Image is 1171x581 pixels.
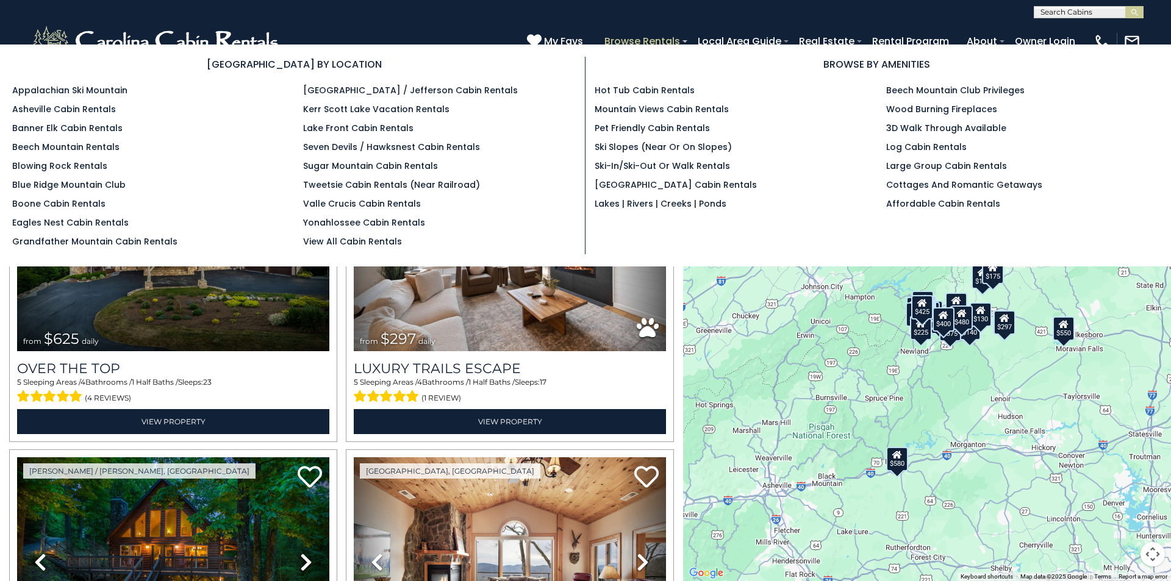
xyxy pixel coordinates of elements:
[595,122,710,134] a: Pet Friendly Cabin Rentals
[911,294,933,319] div: $425
[12,160,107,172] a: Blowing Rock Rentals
[421,390,461,406] span: (1 review)
[303,198,421,210] a: Valle Crucis Cabin Rentals
[23,337,41,346] span: from
[17,377,21,387] span: 5
[132,377,178,387] span: 1 Half Baths /
[886,141,967,153] a: Log Cabin Rentals
[1141,542,1165,566] button: Map camera controls
[12,141,120,153] a: Beech Mountain Rentals
[354,409,666,434] a: View Property
[886,122,1006,134] a: 3D Walk Through Available
[354,360,666,377] a: Luxury Trails Escape
[303,103,449,115] a: Kerr Scott Lake Vacation Rentals
[303,141,480,153] a: Seven Devils / Hawksnest Cabin Rentals
[961,572,1013,581] button: Keyboard shortcuts
[886,103,997,115] a: Wood Burning Fireplaces
[886,84,1025,96] a: Beech Mountain Club Privileges
[595,84,695,96] a: Hot Tub Cabin Rentals
[692,30,787,52] a: Local Area Guide
[527,34,586,49] a: My Favs
[12,179,126,191] a: Blue Ridge Mountain Club
[1123,33,1141,50] img: mail-regular-white.png
[85,390,131,406] span: (4 reviews)
[951,305,973,329] div: $480
[17,377,329,406] div: Sleeping Areas / Bathrooms / Sleeps:
[912,290,934,315] div: $125
[12,57,576,72] h3: [GEOGRAPHIC_DATA] BY LOCATION
[686,565,726,581] img: Google
[595,57,1159,72] h3: BROWSE BY AMENITIES
[544,34,583,49] span: My Favs
[910,316,932,340] div: $225
[1094,573,1111,580] a: Terms
[982,259,1004,283] div: $175
[886,179,1042,191] a: Cottages and Romantic Getaways
[970,302,992,327] div: $130
[30,23,284,60] img: White-1-2.png
[994,310,1015,335] div: $297
[933,307,954,331] div: $400
[360,463,540,479] a: [GEOGRAPHIC_DATA], [GEOGRAPHIC_DATA]
[81,377,85,387] span: 4
[17,360,329,377] a: Over The Top
[595,103,729,115] a: Mountain Views Cabin Rentals
[595,198,726,210] a: Lakes | Rivers | Creeks | Ponds
[886,446,908,471] div: $580
[203,377,212,387] span: 23
[303,216,425,229] a: Yonahlossee Cabin Rentals
[634,465,659,491] a: Add to favorites
[303,179,480,191] a: Tweetsie Cabin Rentals (Near Railroad)
[945,293,967,317] div: $349
[1094,33,1111,50] img: phone-regular-white.png
[595,179,757,191] a: [GEOGRAPHIC_DATA] Cabin Rentals
[793,30,861,52] a: Real Estate
[44,330,79,348] span: $625
[1053,316,1075,340] div: $550
[886,160,1007,172] a: Large Group Cabin Rentals
[354,377,666,406] div: Sleeping Areas / Bathrooms / Sleeps:
[23,463,256,479] a: [PERSON_NAME] / [PERSON_NAME], [GEOGRAPHIC_DATA]
[82,337,99,346] span: daily
[866,30,955,52] a: Rental Program
[686,565,726,581] a: Open this area in Google Maps (opens a new window)
[12,235,177,248] a: Grandfather Mountain Cabin Rentals
[468,377,515,387] span: 1 Half Baths /
[298,465,322,491] a: Add to favorites
[354,377,358,387] span: 5
[360,337,378,346] span: from
[303,235,402,248] a: View All Cabin Rentals
[595,160,730,172] a: Ski-in/Ski-Out or Walk Rentals
[12,122,123,134] a: Banner Elk Cabin Rentals
[12,198,106,210] a: Boone Cabin Rentals
[959,315,981,340] div: $140
[303,84,518,96] a: [GEOGRAPHIC_DATA] / Jefferson Cabin Rentals
[381,330,416,348] span: $297
[12,216,129,229] a: Eagles Nest Cabin Rentals
[906,302,928,326] div: $230
[540,377,546,387] span: 17
[1009,30,1081,52] a: Owner Login
[972,265,994,289] div: $175
[886,198,1000,210] a: Affordable Cabin Rentals
[417,377,422,387] span: 4
[303,160,438,172] a: Sugar Mountain Cabin Rentals
[598,30,686,52] a: Browse Rentals
[1119,573,1167,580] a: Report a map error
[961,30,1003,52] a: About
[595,141,732,153] a: Ski Slopes (Near or On Slopes)
[303,122,414,134] a: Lake Front Cabin Rentals
[12,84,127,96] a: Appalachian Ski Mountain
[17,409,329,434] a: View Property
[939,316,961,341] div: $375
[12,103,116,115] a: Asheville Cabin Rentals
[1020,573,1087,580] span: Map data ©2025 Google
[418,337,435,346] span: daily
